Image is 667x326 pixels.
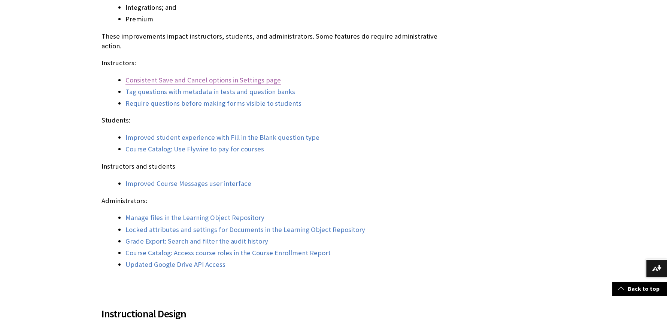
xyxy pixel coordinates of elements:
[125,260,225,269] a: Updated Google Drive API Access
[125,99,301,108] a: Require questions before making forms visible to students
[125,87,295,96] a: Tag questions with metadata in tests and question banks
[125,237,268,246] a: Grade Export: Search and filter the audit history
[101,31,455,51] p: These improvements impact instructors, students, and administrators. Some features do require adm...
[125,14,455,24] li: Premium
[101,58,455,68] p: Instructors:
[101,162,455,171] p: Instructors and students
[125,2,455,13] li: Integrations; and
[125,145,264,154] a: Course Catalog: Use Flywire to pay for courses
[125,133,319,142] a: Improved student experience with Fill in the Blank question type
[101,115,455,125] p: Students:
[125,225,365,234] a: Locked attributes and settings for Documents in the Learning Object Repository
[101,297,455,322] h2: Instructional Design
[125,248,331,257] a: Course Catalog: Access course roles in the Course Enrollment Report
[125,213,264,222] a: Manage files in the Learning Object Repository
[125,76,281,85] a: Consistent Save and Cancel options in Settings page
[125,179,251,188] a: Improved Course Messages user interface
[612,282,667,296] a: Back to top
[101,196,455,206] p: Administrators:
